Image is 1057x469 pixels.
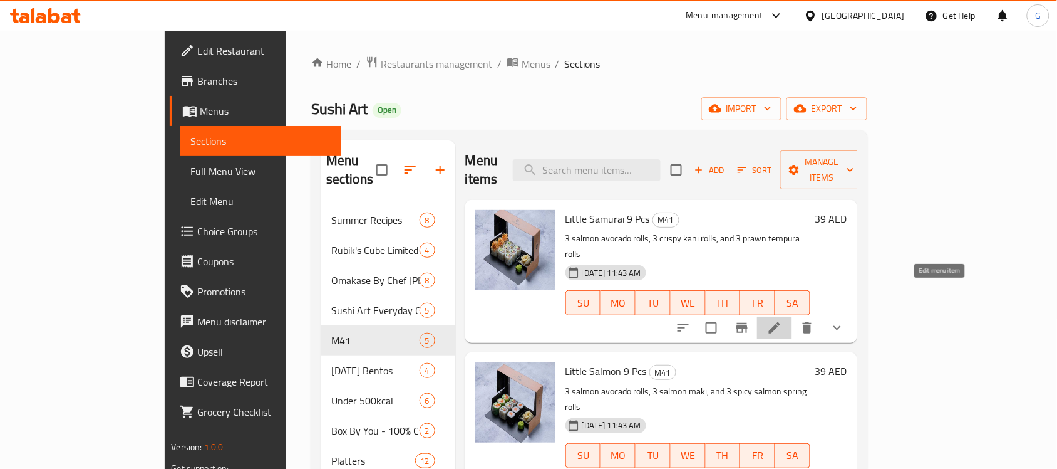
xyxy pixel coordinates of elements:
[822,313,852,343] button: show more
[190,134,331,149] span: Sections
[711,294,736,312] span: TH
[381,56,492,71] span: Restaurants management
[197,344,331,359] span: Upsell
[1035,9,1041,23] span: G
[331,213,420,228] span: Summer Recipes
[601,290,636,315] button: MO
[571,446,596,465] span: SU
[425,155,455,185] button: Add section
[698,315,724,341] span: Select to update
[565,290,601,315] button: SU
[780,446,805,465] span: SA
[170,66,341,96] a: Branches
[565,384,810,415] p: 3 salmon avocado rolls, 3 salmon maki, and 3 spicy salmon spring rolls
[204,439,224,455] span: 1.0.0
[780,294,805,312] span: SA
[311,56,867,72] nav: breadcrumb
[735,161,775,180] button: Sort
[668,313,698,343] button: sort-choices
[420,333,435,348] div: items
[792,313,822,343] button: delete
[641,446,666,465] span: TU
[366,56,492,72] a: Restaurants management
[197,254,331,269] span: Coupons
[356,56,361,71] li: /
[650,366,676,380] span: M41
[190,164,331,179] span: Full Menu View
[577,267,646,279] span: [DATE] 11:43 AM
[170,367,341,397] a: Coverage Report
[331,273,420,288] span: Omakase By Chef [PERSON_NAME] [PERSON_NAME]
[815,362,847,380] h6: 39 AED
[663,157,689,183] span: Select section
[565,209,650,228] span: Little Samurai 9 Pcs
[311,95,368,123] span: Sushi Art
[331,453,415,468] span: Platters
[420,213,435,228] div: items
[395,155,425,185] span: Sort sections
[676,446,701,465] span: WE
[689,161,730,180] button: Add
[706,443,741,468] button: TH
[373,103,401,118] div: Open
[565,56,601,71] span: Sections
[577,419,646,431] span: [DATE] 11:43 AM
[331,243,420,258] div: Rubik's Cube Limited-Edition
[170,96,341,126] a: Menus
[321,356,455,386] div: [DATE] Bentos4
[170,307,341,337] a: Menu disclaimer
[171,439,202,455] span: Version:
[738,163,772,177] span: Sort
[727,313,757,343] button: Branch-specific-item
[420,425,435,437] span: 2
[693,163,726,177] span: Add
[636,290,671,315] button: TU
[745,294,770,312] span: FR
[170,36,341,66] a: Edit Restaurant
[740,443,775,468] button: FR
[190,194,331,209] span: Edit Menu
[790,154,854,186] span: Manage items
[369,157,395,183] span: Select all sections
[786,97,867,120] button: export
[522,56,550,71] span: Menus
[701,97,781,120] button: import
[730,161,780,180] span: Sort items
[321,386,455,416] div: Under 500kcal6
[321,235,455,265] div: Rubik's Cube Limited-Edition4
[420,335,435,347] span: 5
[420,393,435,408] div: items
[815,210,847,228] h6: 39 AED
[170,216,341,246] a: Choice Groups
[420,363,435,378] div: items
[649,365,676,380] div: M41
[180,156,341,186] a: Full Menu View
[321,265,455,295] div: Omakase By Chef [PERSON_NAME] [PERSON_NAME]8
[197,224,331,239] span: Choice Groups
[636,443,671,468] button: TU
[565,231,810,262] p: 3 salmon avocado rolls, 3 crispy kani rolls, and 3 prawn tempura rolls
[321,295,455,325] div: Sushi Art Everyday Collection5
[745,446,770,465] span: FR
[706,290,741,315] button: TH
[197,314,331,329] span: Menu disclaimer
[170,397,341,427] a: Grocery Checklist
[420,275,435,287] span: 8
[321,205,455,235] div: Summer Recipes8
[331,333,420,348] div: M41
[373,105,401,115] span: Open
[420,305,435,317] span: 5
[641,294,666,312] span: TU
[331,303,420,318] div: Sushi Art Everyday Collection
[321,325,455,356] div: M415
[420,365,435,377] span: 4
[416,455,435,467] span: 12
[331,363,420,378] div: Ramadan Bentos
[507,56,550,72] a: Menus
[497,56,502,71] li: /
[331,423,420,438] div: Box By You - 100% Customizable Box
[676,294,701,312] span: WE
[197,43,331,58] span: Edit Restaurant
[775,290,810,315] button: SA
